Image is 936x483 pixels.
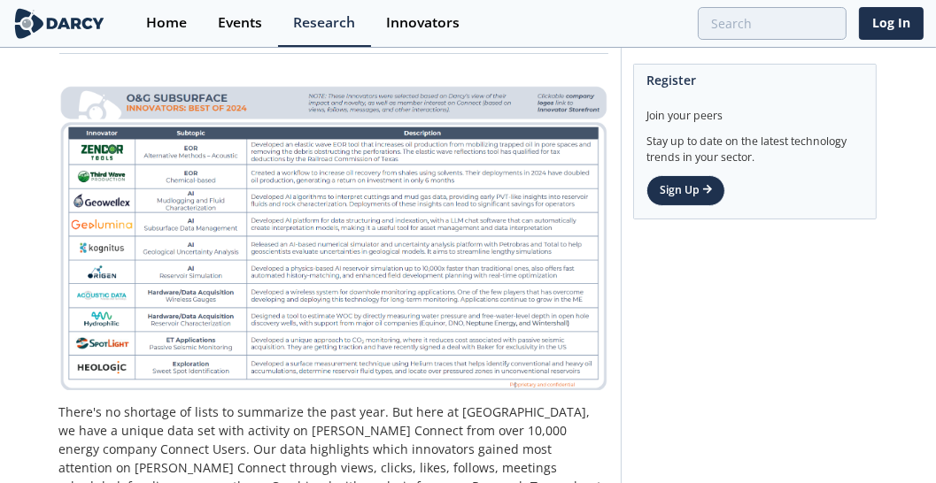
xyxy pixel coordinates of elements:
div: Home [146,16,187,30]
input: Advanced Search [698,7,847,40]
div: Register [646,65,863,96]
div: Research [293,16,355,30]
div: Events [218,16,262,30]
a: Log In [859,7,924,40]
div: Stay up to date on the latest technology trends in your sector. [646,124,863,165]
div: Innovators [386,16,460,30]
a: Sign Up [646,175,725,205]
img: logo-wide.svg [12,8,106,39]
img: Image [59,85,608,390]
div: Join your peers [646,96,863,124]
